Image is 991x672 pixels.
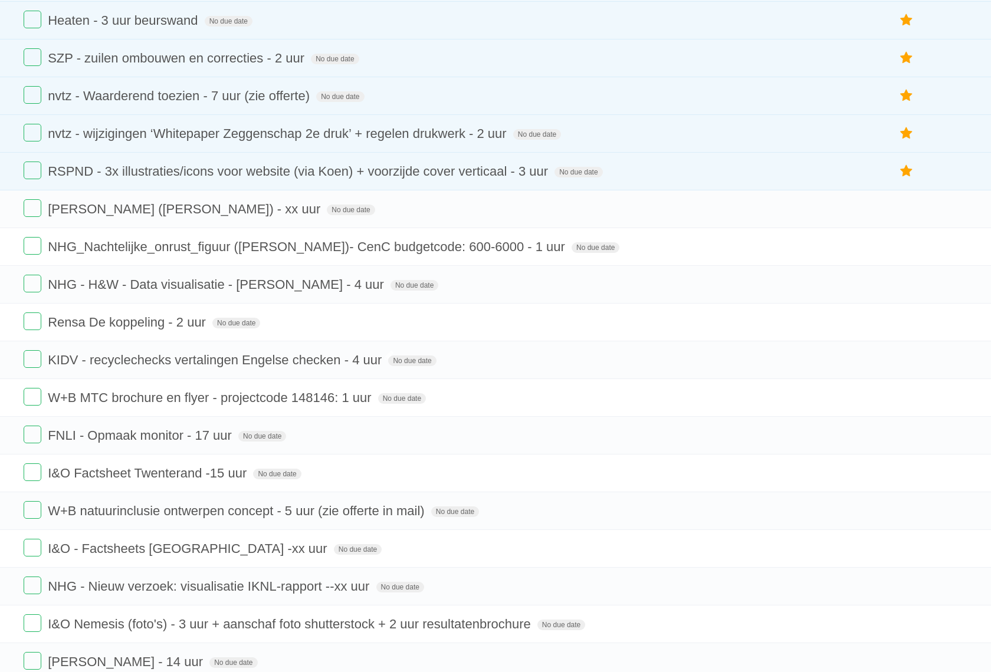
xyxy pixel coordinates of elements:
span: No due date [327,205,375,215]
label: Done [24,11,41,28]
label: Star task [895,86,918,106]
span: I&O Nemesis (foto's) - 3 uur + aanschaf foto shutterstock + 2 uur resultatenbrochure [48,617,534,631]
label: Done [24,577,41,594]
span: nvtz - wijzigingen ‘Whitepaper Zeggenschap 2e druk’ + regelen drukwerk - 2 uur [48,126,510,141]
span: No due date [209,657,257,668]
span: No due date [431,506,479,517]
label: Done [24,463,41,481]
label: Done [24,124,41,141]
span: I&O Factsheet Twenterand -15 uur [48,466,250,480]
span: No due date [554,167,602,177]
span: No due date [311,54,359,64]
label: Done [24,350,41,368]
label: Done [24,614,41,632]
span: No due date [513,129,561,140]
label: Done [24,48,41,66]
span: NHG_Nachtelijke_onrust_figuur ([PERSON_NAME])- CenC budgetcode: 600-6000 - 1 uur [48,239,568,254]
span: KIDV - recyclechecks vertalingen Engelse checken - 4 uur [48,353,385,367]
label: Done [24,275,41,292]
span: No due date [253,469,301,479]
span: RSPND - 3x illustraties/icons voor website (via Koen) + voorzijde cover verticaal - 3 uur [48,164,551,179]
label: Done [24,388,41,406]
span: nvtz - Waarderend toezien - 7 uur (zie offerte) [48,88,313,103]
label: Done [24,312,41,330]
span: Rensa De koppeling - 2 uur [48,315,209,330]
span: No due date [316,91,364,102]
span: Heaten - 3 uur beurswand [48,13,201,28]
span: No due date [238,431,286,442]
label: Star task [895,11,918,30]
label: Done [24,237,41,255]
span: NHG - H&W - Data visualisatie - [PERSON_NAME] - 4 uur [48,277,387,292]
span: I&O - Factsheets [GEOGRAPHIC_DATA] -xx uur [48,541,330,556]
span: [PERSON_NAME] - 14 uur [48,654,206,669]
span: W+B MTC brochure en flyer - projectcode 148146: 1 uur [48,390,374,405]
label: Done [24,652,41,670]
span: W+B natuurinclusie ontwerpen concept - 5 uur (zie offerte in mail) [48,503,428,518]
span: No due date [388,355,436,366]
label: Done [24,539,41,556]
span: FNLI - Opmaak monitor - 17 uur [48,428,235,443]
label: Star task [895,162,918,181]
span: No due date [205,16,252,27]
label: Done [24,501,41,519]
span: No due date [391,280,438,291]
span: SZP - zuilen ombouwen en correcties - 2 uur [48,51,307,65]
span: No due date [376,582,424,592]
label: Star task [895,48,918,68]
span: No due date [212,318,260,328]
span: No due date [378,393,426,404]
span: No due date [537,620,585,630]
span: NHG - Nieuw verzoek: visualisatie IKNL-rapport --xx uur [48,579,372,594]
span: [PERSON_NAME] ([PERSON_NAME]) - xx uur [48,202,323,216]
span: No due date [572,242,619,253]
label: Done [24,199,41,217]
label: Done [24,86,41,104]
label: Done [24,426,41,443]
label: Done [24,162,41,179]
span: No due date [334,544,382,555]
label: Star task [895,124,918,143]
